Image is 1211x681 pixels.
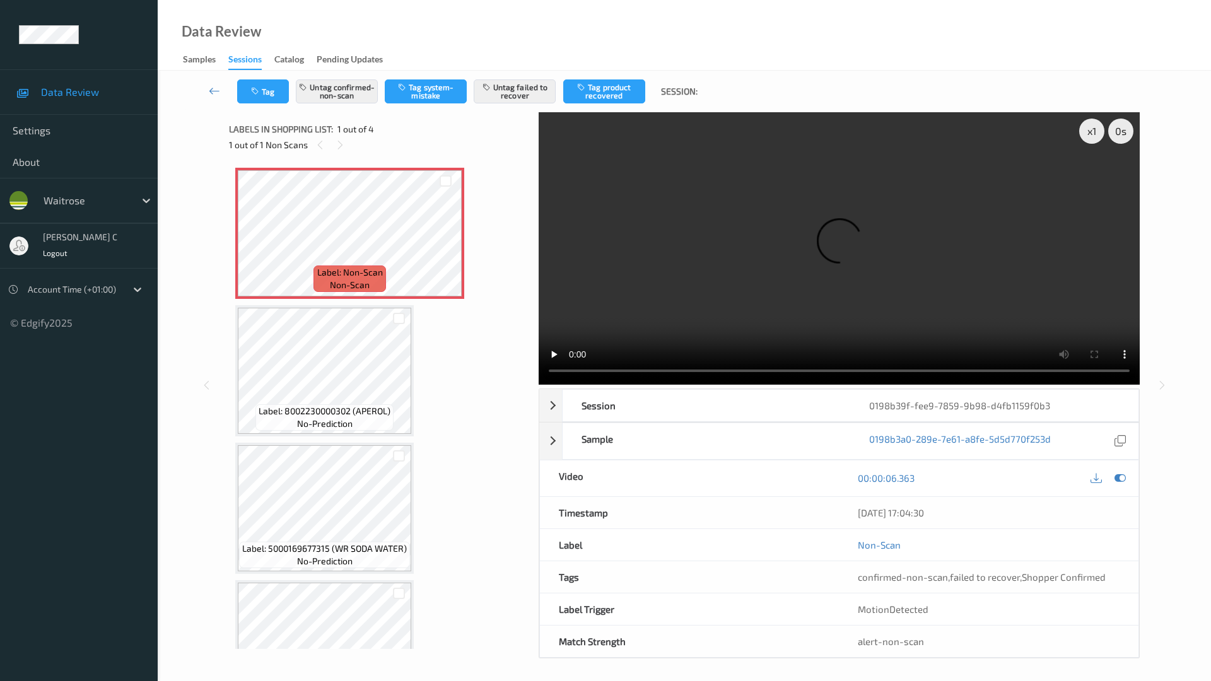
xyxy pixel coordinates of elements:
div: Timestamp [540,497,840,528]
a: Non-Scan [858,538,901,551]
div: [DATE] 17:04:30 [858,506,1120,519]
span: no-prediction [297,417,353,430]
div: Session0198b39f-fee9-7859-9b98-d4fb1159f0b3 [539,389,1139,422]
div: Pending Updates [317,53,383,69]
div: 0 s [1108,119,1133,144]
span: Label: Non-Scan [317,266,383,279]
button: Tag [237,79,289,103]
a: Sessions [228,51,274,70]
span: non-scan [330,279,370,291]
button: Untag failed to recover [474,79,556,103]
div: Match Strength [540,626,840,657]
span: Labels in shopping list: [229,123,333,136]
div: Label Trigger [540,593,840,625]
div: Sample [563,423,851,459]
div: alert-non-scan [858,635,1120,648]
span: no-prediction [297,555,353,567]
div: Data Review [182,25,261,38]
span: Label: 8002230000302 (APEROL) [259,405,390,417]
div: Samples [183,53,216,69]
span: Shopper Confirmed [1022,571,1106,583]
div: Sample0198b3a0-289e-7e61-a8fe-5d5d770f253d [539,422,1139,460]
a: Catalog [274,51,317,69]
div: Tags [540,561,840,593]
div: Catalog [274,53,304,69]
a: 00:00:06.363 [858,472,915,484]
button: Tag product recovered [563,79,645,103]
div: Sessions [228,53,262,70]
a: Samples [183,51,228,69]
div: Label [540,529,840,561]
div: MotionDetected [839,593,1138,625]
span: failed to recover [950,571,1020,583]
span: confirmed-non-scan [858,571,948,583]
button: Untag confirmed-non-scan [296,79,378,103]
span: 1 out of 4 [337,123,374,136]
div: 0198b39f-fee9-7859-9b98-d4fb1159f0b3 [850,390,1138,421]
button: Tag system-mistake [385,79,467,103]
span: Label: 5000169677315 (WR SODA WATER) [242,542,407,555]
div: 1 out of 1 Non Scans [229,137,530,153]
span: Session: [661,85,698,98]
div: Session [563,390,851,421]
div: x 1 [1079,119,1104,144]
a: 0198b3a0-289e-7e61-a8fe-5d5d770f253d [869,433,1051,450]
a: Pending Updates [317,51,395,69]
div: Video [540,460,840,496]
span: , , [858,571,1106,583]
